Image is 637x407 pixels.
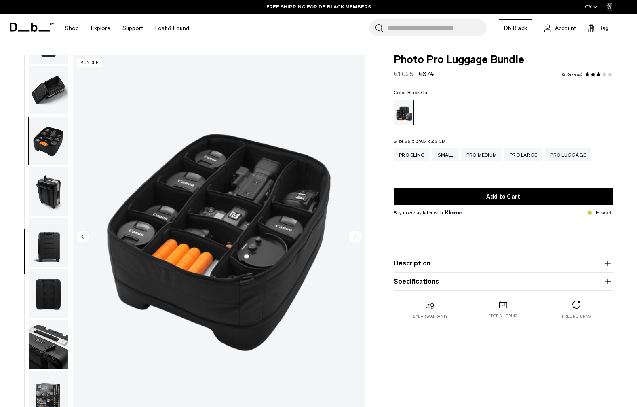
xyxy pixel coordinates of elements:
[394,277,613,286] button: Specifications
[122,14,143,42] a: Support
[28,218,68,267] button: Photo Pro Luggage Bundle Black Out
[599,24,609,32] span: Bag
[155,14,189,42] a: Lost & Found
[394,70,413,78] s: €1.025
[394,209,462,216] span: Buy now pay later with
[394,100,414,125] a: Black Out
[545,148,591,161] a: Pro Luggage
[28,167,68,216] button: Photo Pro Luggage Bundle Black Out
[28,320,68,369] button: Photo Pro Luggage Bundle Black Out
[349,230,361,244] button: Next slide
[29,167,68,216] img: Photo Pro Luggage Bundle Black Out
[394,188,613,205] button: Add to Cart
[445,210,462,214] img: {"height" => 20, "alt" => "Klarna"}
[77,59,102,67] p: Bundle
[596,209,613,216] p: Few left
[413,314,448,319] p: 2 year warranty
[29,117,68,165] img: Photo Pro Luggage Bundle Black Out
[91,14,110,42] a: Explore
[499,19,532,36] a: Db Black
[555,24,576,32] span: Account
[418,70,434,78] span: €874
[77,230,89,244] button: Previous slide
[405,138,446,144] span: 55 x 39.5 x 23 CM
[59,14,195,42] nav: Main Navigation
[488,313,518,319] p: Free shipping
[394,90,429,95] legend: Color:
[461,148,502,161] a: Pro Medium
[266,3,371,11] a: FREE SHIPPING FOR DB BLACK MEMBERS
[562,314,591,319] p: Free returns
[544,23,576,33] a: Account
[29,218,68,267] img: Photo Pro Luggage Bundle Black Out
[394,148,430,161] a: Pro Sling
[394,139,446,144] legend: Size:
[28,66,68,115] button: Photo Pro Luggage Bundle Black Out
[394,259,613,268] button: Description
[29,269,68,318] img: Photo Pro Luggage Bundle Black Out
[562,72,582,76] a: 2 reviews
[432,148,458,161] a: Small
[407,90,429,95] span: Black Out
[28,117,68,166] button: Photo Pro Luggage Bundle Black Out
[588,23,609,33] button: Bag
[65,14,79,42] a: Shop
[29,66,68,114] img: Photo Pro Luggage Bundle Black Out
[394,55,613,65] span: Photo Pro Luggage Bundle
[29,320,68,369] img: Photo Pro Luggage Bundle Black Out
[28,269,68,318] button: Photo Pro Luggage Bundle Black Out
[504,148,542,161] a: Pro Large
